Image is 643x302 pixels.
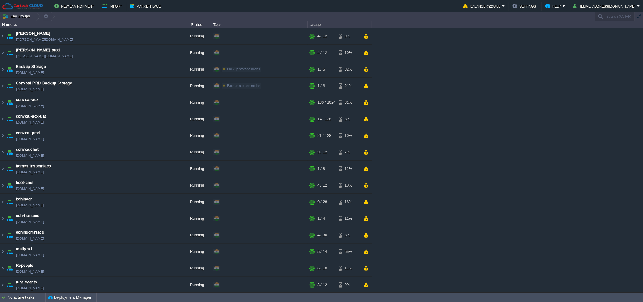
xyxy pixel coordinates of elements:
img: AMDAwAAAACH5BAEAAAAALAAAAAABAAEAAAICRAEAOw== [5,277,14,293]
img: AMDAwAAAACH5BAEAAAAALAAAAAABAAEAAAICRAEAOw== [0,177,5,193]
a: [DOMAIN_NAME] [16,285,44,291]
img: AMDAwAAAACH5BAEAAAAALAAAAAABAAEAAAICRAEAOw== [0,78,5,94]
a: runr-events [16,279,37,285]
div: 21 / 128 [317,127,331,144]
div: 12% [339,161,358,177]
div: Running [181,28,211,44]
div: Running [181,127,211,144]
a: [DOMAIN_NAME] [16,219,44,225]
span: Repeople [16,263,33,269]
a: [PERSON_NAME][DOMAIN_NAME] [16,36,73,42]
div: 10% [339,177,358,193]
img: AMDAwAAAACH5BAEAAAAALAAAAAABAAEAAAICRAEAOw== [0,45,5,61]
div: Running [181,78,211,94]
button: Settings [512,2,538,10]
a: [PERSON_NAME]-prod [16,47,60,53]
button: Balance ₹9238.55 [463,2,502,10]
button: Import [102,2,124,10]
a: Convoai PRD Backup Storage [16,80,72,86]
img: AMDAwAAAACH5BAEAAAAALAAAAAABAAEAAAICRAEAOw== [5,194,14,210]
div: Running [181,244,211,260]
div: 5 / 14 [317,244,327,260]
img: AMDAwAAAACH5BAEAAAAALAAAAAABAAEAAAICRAEAOw== [5,210,14,227]
div: 4 / 12 [317,28,327,44]
a: convoai-acx [16,97,39,103]
img: AMDAwAAAACH5BAEAAAAALAAAAAABAAEAAAICRAEAOw== [5,144,14,160]
div: 7% [339,144,358,160]
img: AMDAwAAAACH5BAEAAAAALAAAAAABAAEAAAICRAEAOw== [5,94,14,111]
div: Running [181,260,211,276]
div: 1 / 6 [317,78,325,94]
img: AMDAwAAAACH5BAEAAAAALAAAAAABAAEAAAICRAEAOw== [0,260,5,276]
div: 1 / 8 [317,161,325,177]
a: hoot-cms [16,180,33,186]
a: [DOMAIN_NAME] [16,103,44,109]
div: 10% [339,127,358,144]
a: [DOMAIN_NAME] [16,136,44,142]
a: [DOMAIN_NAME] [16,269,44,275]
div: Running [181,144,211,160]
div: 3 / 12 [317,144,327,160]
img: AMDAwAAAACH5BAEAAAAALAAAAAABAAEAAAICRAEAOw== [14,24,17,26]
div: Usage [308,21,372,28]
a: [DOMAIN_NAME] [16,202,44,208]
img: AMDAwAAAACH5BAEAAAAALAAAAAABAAEAAAICRAEAOw== [0,161,5,177]
div: 1 / 6 [317,61,325,77]
img: AMDAwAAAACH5BAEAAAAALAAAAAABAAEAAAICRAEAOw== [0,144,5,160]
a: [DOMAIN_NAME] [16,119,44,125]
div: 130 / 1024 [317,94,336,111]
button: Marketplace [130,2,162,10]
button: [EMAIL_ADDRESS][DOMAIN_NAME] [573,2,637,10]
img: AMDAwAAAACH5BAEAAAAALAAAAAABAAEAAAICRAEAOw== [0,111,5,127]
img: AMDAwAAAACH5BAEAAAAALAAAAAABAAEAAAICRAEAOw== [0,194,5,210]
div: Tags [212,21,307,28]
div: Running [181,61,211,77]
span: Backup storage nodes [227,67,260,71]
div: 55% [339,244,358,260]
div: Running [181,277,211,293]
div: 21% [339,78,358,94]
img: AMDAwAAAACH5BAEAAAAALAAAAAABAAEAAAICRAEAOw== [5,260,14,276]
span: realtynxt [16,246,32,252]
img: Cantech Cloud [2,2,43,10]
div: Running [181,227,211,243]
div: Running [181,111,211,127]
div: 16% [339,194,358,210]
div: Running [181,210,211,227]
div: 8% [339,111,358,127]
div: Running [181,177,211,193]
div: 4 / 12 [317,45,327,61]
div: 8% [339,227,358,243]
img: AMDAwAAAACH5BAEAAAAALAAAAAABAAEAAAICRAEAOw== [0,61,5,77]
a: Backup Storage [16,64,46,70]
span: [DOMAIN_NAME] [16,86,44,92]
img: AMDAwAAAACH5BAEAAAAALAAAAAABAAEAAAICRAEAOw== [0,277,5,293]
a: [DOMAIN_NAME] [16,235,44,241]
div: 32% [339,61,358,77]
a: [DOMAIN_NAME] [16,186,44,192]
a: [PERSON_NAME] [16,30,50,36]
img: AMDAwAAAACH5BAEAAAAALAAAAAABAAEAAAICRAEAOw== [5,227,14,243]
div: 14 / 128 [317,111,331,127]
div: 11% [339,210,358,227]
img: AMDAwAAAACH5BAEAAAAALAAAAAABAAEAAAICRAEAOw== [0,244,5,260]
img: AMDAwAAAACH5BAEAAAAALAAAAAABAAEAAAICRAEAOw== [0,210,5,227]
img: AMDAwAAAACH5BAEAAAAALAAAAAABAAEAAAICRAEAOw== [5,111,14,127]
a: [DOMAIN_NAME] [16,169,44,175]
a: [DOMAIN_NAME] [16,252,44,258]
button: New Environment [54,2,96,10]
a: kohinoor [16,196,32,202]
a: [PERSON_NAME][DOMAIN_NAME] [16,53,73,59]
a: oohinsomniacs [16,229,44,235]
div: 11% [339,260,358,276]
div: Running [181,194,211,210]
div: 3 / 12 [317,277,327,293]
a: homes-insomniacs [16,163,51,169]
